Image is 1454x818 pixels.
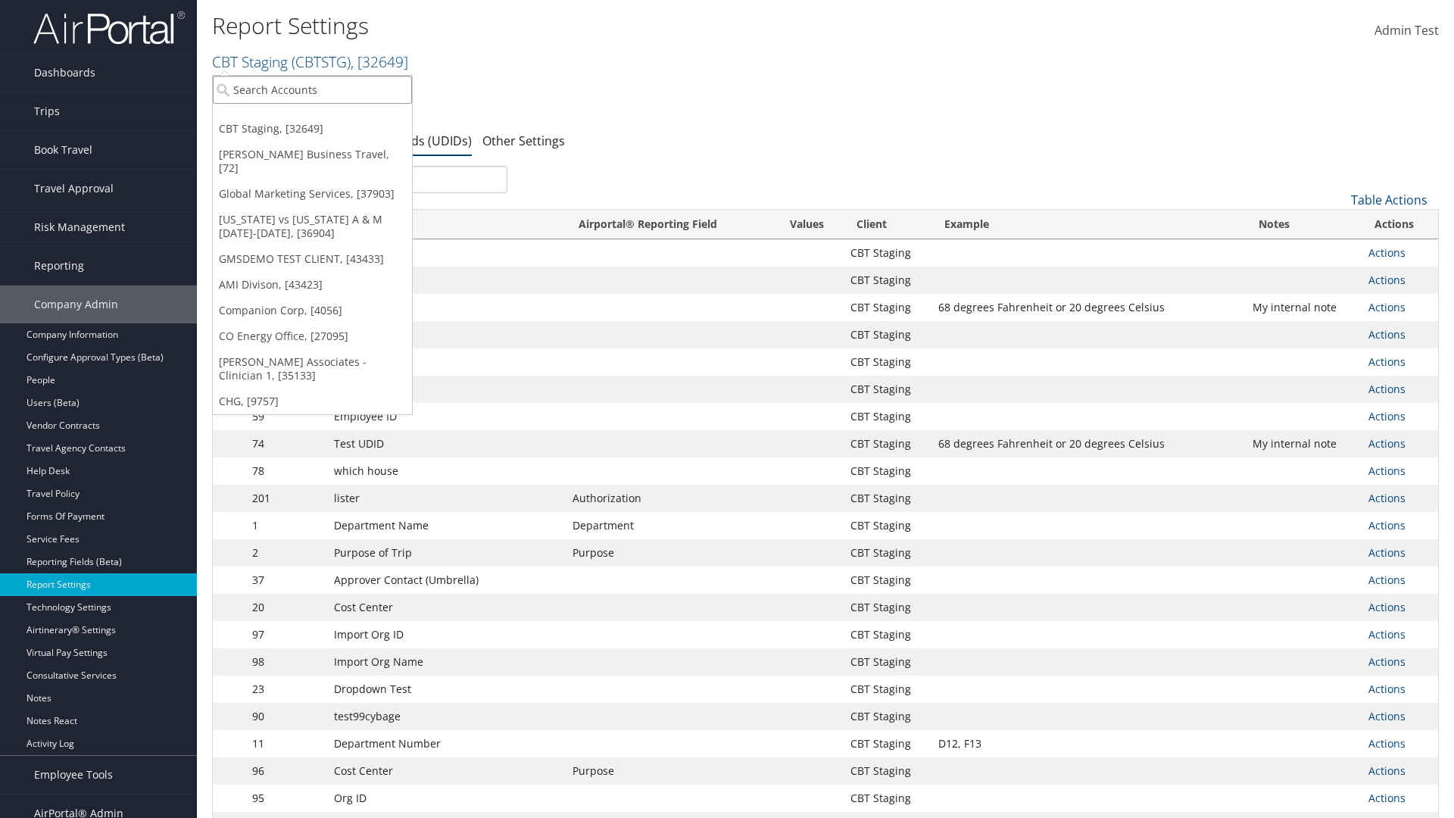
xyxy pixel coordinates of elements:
[245,485,326,512] td: 201
[213,323,412,349] a: CO Energy Office, [27095]
[326,348,565,376] td: VIP
[843,757,931,785] td: CBT Staging
[245,785,326,812] td: 95
[245,567,326,594] td: 37
[326,457,565,485] td: which house
[843,621,931,648] td: CBT Staging
[212,10,1030,42] h1: Report Settings
[213,298,412,323] a: Companion Corp, [4056]
[326,703,565,730] td: test99cybage
[213,246,412,272] a: GMSDEMO TEST CLIENT, [43433]
[326,757,565,785] td: Cost Center
[1368,273,1406,287] a: Actions
[1368,627,1406,642] a: Actions
[245,512,326,539] td: 1
[1245,430,1360,457] td: My internal note
[1374,8,1439,55] a: Admin Test
[245,648,326,676] td: 98
[326,730,565,757] td: Department Number
[843,430,931,457] td: CBT Staging
[931,730,1245,757] td: D12, F13
[843,567,931,594] td: CBT Staging
[34,208,125,246] span: Risk Management
[245,430,326,457] td: 74
[245,403,326,430] td: 59
[326,648,565,676] td: Import Org Name
[843,457,931,485] td: CBT Staging
[34,286,118,323] span: Company Admin
[292,52,351,72] span: ( CBTSTG )
[843,594,931,621] td: CBT Staging
[1368,464,1406,478] a: Actions
[565,210,771,239] th: Airportal&reg; Reporting Field
[843,648,931,676] td: CBT Staging
[1368,682,1406,696] a: Actions
[34,247,84,285] span: Reporting
[326,485,565,512] td: lister
[34,756,113,794] span: Employee Tools
[1368,409,1406,423] a: Actions
[843,239,931,267] td: CBT Staging
[843,348,931,376] td: CBT Staging
[1368,736,1406,751] a: Actions
[843,267,931,294] td: CBT Staging
[1368,382,1406,396] a: Actions
[1351,192,1427,208] a: Table Actions
[931,430,1245,457] td: 68 degrees Fahrenheit or 20 degrees Celsius
[326,567,565,594] td: Approver Contact (Umbrella)
[843,403,931,430] td: CBT Staging
[843,321,931,348] td: CBT Staging
[565,485,771,512] td: Authorization
[1368,654,1406,669] a: Actions
[565,539,771,567] td: Purpose
[1368,763,1406,778] a: Actions
[212,52,408,72] a: CBT Staging
[482,133,565,149] a: Other Settings
[245,676,326,703] td: 23
[1368,545,1406,560] a: Actions
[326,621,565,648] td: Import Org ID
[34,131,92,169] span: Book Travel
[931,210,1245,239] th: Example
[326,430,565,457] td: Test UDID
[245,703,326,730] td: 90
[1368,600,1406,614] a: Actions
[245,757,326,785] td: 96
[326,210,565,239] th: Name
[213,349,412,389] a: [PERSON_NAME] Associates - Clinician 1, [35133]
[326,594,565,621] td: Cost Center
[1368,354,1406,369] a: Actions
[326,267,565,294] td: Lister
[34,92,60,130] span: Trips
[326,403,565,430] td: Employee ID
[1368,709,1406,723] a: Actions
[326,512,565,539] td: Department Name
[326,539,565,567] td: Purpose of Trip
[245,730,326,757] td: 11
[326,294,565,321] td: free
[565,512,771,539] td: Department
[843,512,931,539] td: CBT Staging
[843,703,931,730] td: CBT Staging
[1374,22,1439,39] span: Admin Test
[34,170,114,208] span: Travel Approval
[1368,300,1406,314] a: Actions
[1368,491,1406,505] a: Actions
[213,76,412,104] input: Search Accounts
[843,485,931,512] td: CBT Staging
[1368,245,1406,260] a: Actions
[326,321,565,348] td: Job Title
[843,539,931,567] td: CBT Staging
[1368,518,1406,532] a: Actions
[843,730,931,757] td: CBT Staging
[213,272,412,298] a: AMI Divison, [43423]
[33,10,185,45] img: airportal-logo.png
[34,54,95,92] span: Dashboards
[245,621,326,648] td: 97
[326,785,565,812] td: Org ID
[1368,436,1406,451] a: Actions
[843,294,931,321] td: CBT Staging
[1361,210,1438,239] th: Actions
[1245,294,1360,321] td: My internal note
[1368,791,1406,805] a: Actions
